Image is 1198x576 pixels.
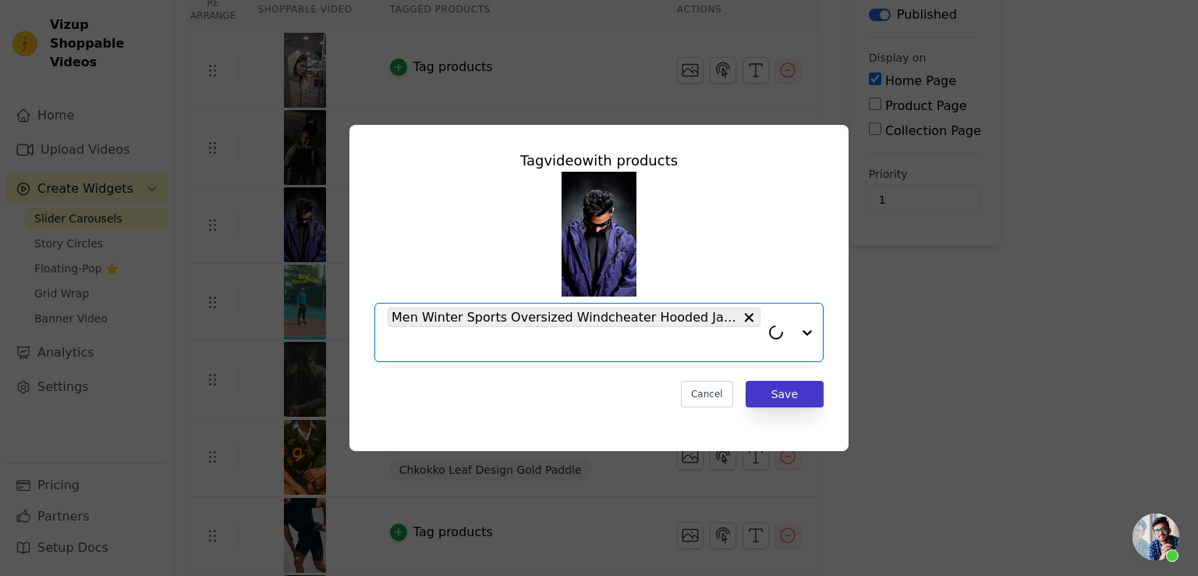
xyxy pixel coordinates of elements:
[374,150,824,172] div: Tag video with products
[681,381,733,407] button: Cancel
[1132,514,1179,560] a: Open chat
[746,381,824,407] button: Save
[562,172,636,297] img: reel-preview-chkokkostore.myshopify.com-3517709949591944162_2226417863.jpeg
[392,308,738,327] span: Men Winter Sports Oversized Windcheater Hooded Jacket Navy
